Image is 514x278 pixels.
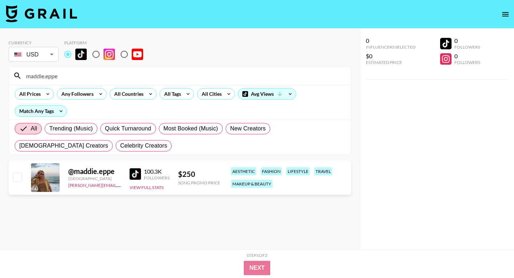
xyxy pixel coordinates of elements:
div: travel [314,167,332,175]
div: 0 [366,37,415,44]
span: New Creators [230,124,266,133]
div: Platform [64,40,149,45]
div: fashion [261,167,282,175]
img: YouTube [132,49,143,60]
div: USD [10,48,57,61]
div: Influencers Selected [366,44,415,50]
div: Currency [9,40,59,45]
div: 0 [454,37,480,44]
div: $ 250 [178,170,220,179]
div: lifestyle [286,167,310,175]
span: [DEMOGRAPHIC_DATA] Creators [19,142,108,150]
iframe: Drift Widget Chat Controller [478,242,505,269]
div: aesthetic [231,167,256,175]
input: Search by User Name [22,70,347,81]
div: @ maddie.eppe [68,167,121,176]
div: Followers [144,175,170,180]
div: All Cities [197,89,223,99]
span: All [31,124,37,133]
button: open drawer [498,7,513,21]
div: Followers [454,44,480,50]
img: TikTok [75,49,87,60]
span: Celebrity Creators [120,142,167,150]
span: Most Booked (Music) [163,124,218,133]
div: Song Promo Price [178,180,220,185]
div: 100.3K [144,168,170,175]
a: [PERSON_NAME][EMAIL_ADDRESS][DOMAIN_NAME] [68,181,174,188]
div: Followers [454,60,480,65]
div: All Countries [110,89,145,99]
button: Next [244,261,271,275]
div: Avg Views [238,89,296,99]
div: All Tags [160,89,182,99]
div: $0 [366,53,415,60]
button: View Full Stats [130,185,163,190]
div: makeup & beauty [231,180,273,188]
img: Instagram [104,49,115,60]
span: Trending (Music) [49,124,93,133]
span: Quick Turnaround [105,124,151,133]
img: Grail Talent [6,5,77,22]
div: Step 1 of 2 [247,253,267,258]
img: TikTok [130,168,141,180]
div: 0 [454,53,480,60]
div: [GEOGRAPHIC_DATA] [68,176,121,181]
div: Match Any Tags [15,106,67,116]
div: Estimated Price [366,60,415,65]
div: Any Followers [57,89,95,99]
div: All Prices [15,89,42,99]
